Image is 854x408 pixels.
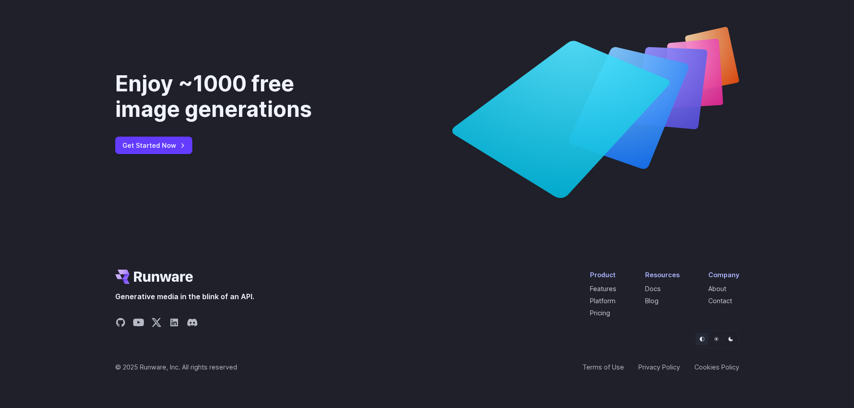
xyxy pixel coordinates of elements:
[115,270,193,284] a: Go to /
[724,333,737,345] button: Dark
[187,317,198,331] a: Share on Discord
[151,317,162,331] a: Share on X
[645,285,661,292] a: Docs
[696,333,708,345] button: Default
[645,270,680,280] div: Resources
[645,297,659,305] a: Blog
[708,270,739,280] div: Company
[115,71,359,122] div: Enjoy ~1000 free image generations
[708,285,726,292] a: About
[590,270,616,280] div: Product
[115,317,126,331] a: Share on GitHub
[694,362,739,372] a: Cookies Policy
[115,137,192,154] a: Get Started Now
[638,362,680,372] a: Privacy Policy
[710,333,723,345] button: Light
[590,297,616,305] a: Platform
[115,362,237,372] span: © 2025 Runware, Inc. All rights reserved
[590,285,616,292] a: Features
[590,309,610,317] a: Pricing
[582,362,624,372] a: Terms of Use
[133,317,144,331] a: Share on YouTube
[708,297,732,305] a: Contact
[694,331,739,348] ul: Theme selector
[169,317,180,331] a: Share on LinkedIn
[115,291,254,303] span: Generative media in the blink of an API.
